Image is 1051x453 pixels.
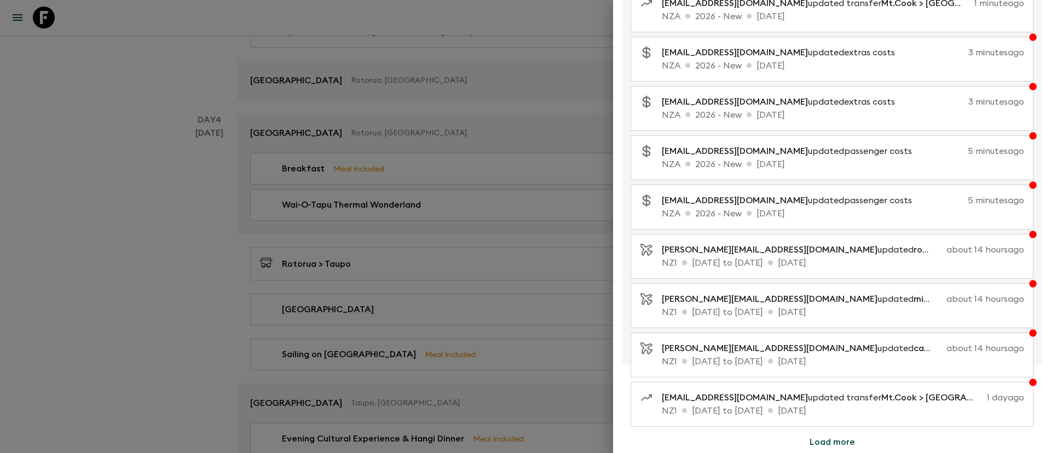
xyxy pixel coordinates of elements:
span: capacity [914,344,951,353]
span: [EMAIL_ADDRESS][DOMAIN_NAME] [662,393,808,402]
p: NZA 2026 - New [DATE] [662,158,1024,171]
p: NZ1 [DATE] to [DATE] [DATE] [662,404,1024,417]
span: [EMAIL_ADDRESS][DOMAIN_NAME] [662,147,808,156]
p: NZ1 [DATE] to [DATE] [DATE] [662,355,1024,368]
p: 1 day ago [987,391,1024,404]
p: updated extras costs [662,95,904,108]
span: [EMAIL_ADDRESS][DOMAIN_NAME] [662,98,808,106]
span: min to guarantee [914,295,988,303]
p: updated [662,293,942,306]
p: NZ1 [DATE] to [DATE] [DATE] [662,306,1024,319]
p: 3 minutes ago [908,95,1024,108]
p: NZ1 [DATE] to [DATE] [DATE] [662,256,1024,269]
p: updated [662,243,942,256]
p: about 14 hours ago [946,293,1024,306]
span: room release days [914,245,991,254]
p: about 14 hours ago [946,342,1024,355]
span: [PERSON_NAME][EMAIL_ADDRESS][DOMAIN_NAME] [662,245,877,254]
p: updated passenger costs [662,194,921,207]
p: updated [662,342,942,355]
p: 3 minutes ago [908,46,1024,59]
p: NZA 2026 - New [DATE] [662,108,1024,122]
span: [EMAIL_ADDRESS][DOMAIN_NAME] [662,48,808,57]
span: Mt.Cook > [GEOGRAPHIC_DATA] [881,393,1018,402]
span: [PERSON_NAME][EMAIL_ADDRESS][DOMAIN_NAME] [662,344,877,353]
p: NZA 2026 - New [DATE] [662,10,1024,23]
p: NZA 2026 - New [DATE] [662,207,1024,220]
p: 5 minutes ago [925,194,1024,207]
span: [EMAIL_ADDRESS][DOMAIN_NAME] [662,196,808,205]
p: NZA 2026 - New [DATE] [662,59,1024,72]
p: updated passenger costs [662,145,921,158]
p: updated transfer [662,391,983,404]
p: about 14 hours ago [946,243,1024,256]
span: [PERSON_NAME][EMAIL_ADDRESS][DOMAIN_NAME] [662,295,877,303]
p: updated extras costs [662,46,904,59]
p: 5 minutes ago [925,145,1024,158]
button: Load more [796,431,868,453]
